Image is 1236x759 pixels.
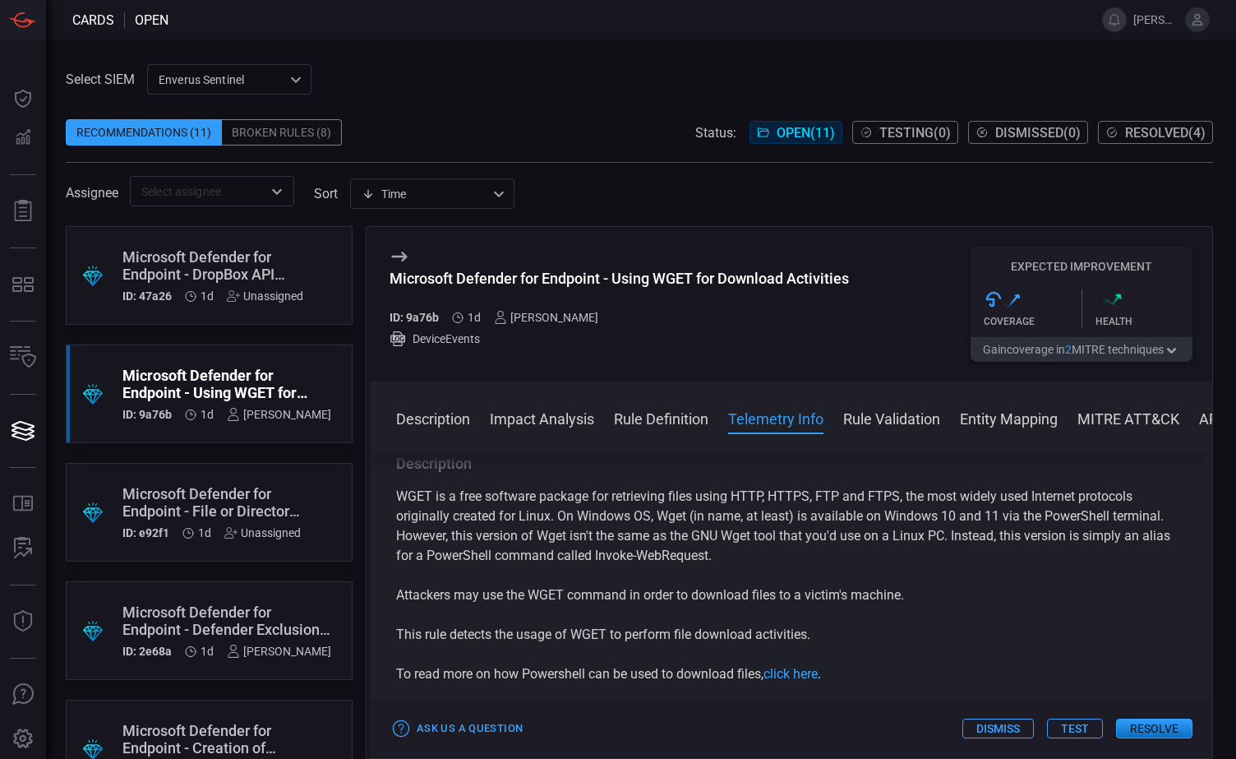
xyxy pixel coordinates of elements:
[3,411,43,451] button: Cards
[763,666,818,682] a: click here
[984,316,1081,327] div: Coverage
[749,121,842,144] button: Open(11)
[135,181,262,201] input: Select assignee
[396,408,470,428] button: Description
[66,72,135,87] label: Select SIEM
[695,125,736,141] span: Status:
[3,338,43,377] button: Inventory
[66,119,222,146] div: Recommendations (11)
[122,722,310,757] div: Microsoft Defender for Endpoint - Creation of Shadow Copies
[201,645,214,658] span: Sep 10, 2025 11:30 PM
[198,526,211,539] span: Sep 10, 2025 11:31 PM
[3,602,43,641] button: Threat Intelligence
[396,487,1186,566] p: WGET is a free software package for retrieving files using HTTP, HTTPS, FTP and FTPS, the most wi...
[3,675,43,715] button: Ask Us A Question
[614,408,708,428] button: Rule Definition
[1125,125,1206,141] span: Resolved ( 4 )
[3,529,43,568] button: ALERT ANALYSIS
[843,408,940,428] button: Rule Validation
[3,484,43,524] button: Rule Catalog
[971,260,1192,273] h5: Expected Improvement
[962,719,1034,738] button: Dismiss
[122,604,331,638] div: Microsoft Defender for Endpoint - Defender Exclusion Added via WMIC
[1095,316,1193,327] div: Health
[66,185,118,201] span: Assignee
[3,79,43,118] button: Dashboard
[396,664,1186,684] p: To read more on how Powershell can be used to download files, .
[1098,121,1213,144] button: Resolved(4)
[390,311,439,324] h5: ID: 9a76b
[265,180,288,203] button: Open
[1133,13,1178,26] span: [PERSON_NAME].[PERSON_NAME]
[3,265,43,304] button: MITRE - Detection Posture
[390,270,849,287] div: Microsoft Defender for Endpoint - Using WGET for Download Activities
[227,289,303,303] div: Unassigned
[490,408,594,428] button: Impact Analysis
[122,645,172,658] h5: ID: 2e68a
[122,367,331,401] div: Microsoft Defender for Endpoint - Using WGET for Download Activities
[995,125,1081,141] span: Dismissed ( 0 )
[390,331,849,347] div: DeviceEvents
[777,125,835,141] span: Open ( 11 )
[3,720,43,759] button: Preferences
[314,186,338,201] label: sort
[1065,343,1072,356] span: 2
[222,119,342,146] div: Broken Rules (8)
[468,311,481,324] span: Sep 10, 2025 11:31 PM
[135,12,168,28] span: open
[122,485,301,520] div: Microsoft Defender for Endpoint - File or Directory Discovery via "For" Loop
[227,645,331,658] div: [PERSON_NAME]
[122,248,303,283] div: Microsoft Defender for Endpoint - DropBox API Traffic Detected
[72,12,114,28] span: Cards
[201,289,214,303] span: Sep 10, 2025 11:31 PM
[362,186,488,202] div: Time
[852,121,958,144] button: Testing(0)
[971,337,1192,362] button: Gaincoverage in2MITRE techniques
[968,121,1088,144] button: Dismissed(0)
[3,192,43,231] button: Reports
[728,408,823,428] button: Telemetry Info
[879,125,951,141] span: Testing ( 0 )
[396,625,1186,645] p: This rule detects the usage of WGET to perform file download activities.
[1116,719,1192,738] button: Resolve
[224,526,301,539] div: Unassigned
[1047,719,1103,738] button: Test
[159,72,285,88] p: Enverus Sentinel
[494,311,598,324] div: [PERSON_NAME]
[396,585,1186,605] p: Attackers may use the WGET command in order to download files to a victim's machine.
[227,408,331,421] div: [PERSON_NAME]
[122,526,169,539] h5: ID: e92f1
[1077,408,1179,428] button: MITRE ATT&CK
[390,716,527,742] button: Ask Us a Question
[201,408,214,421] span: Sep 10, 2025 11:31 PM
[122,289,172,303] h5: ID: 47a26
[3,118,43,158] button: Detections
[122,408,172,421] h5: ID: 9a76b
[960,408,1058,428] button: Entity Mapping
